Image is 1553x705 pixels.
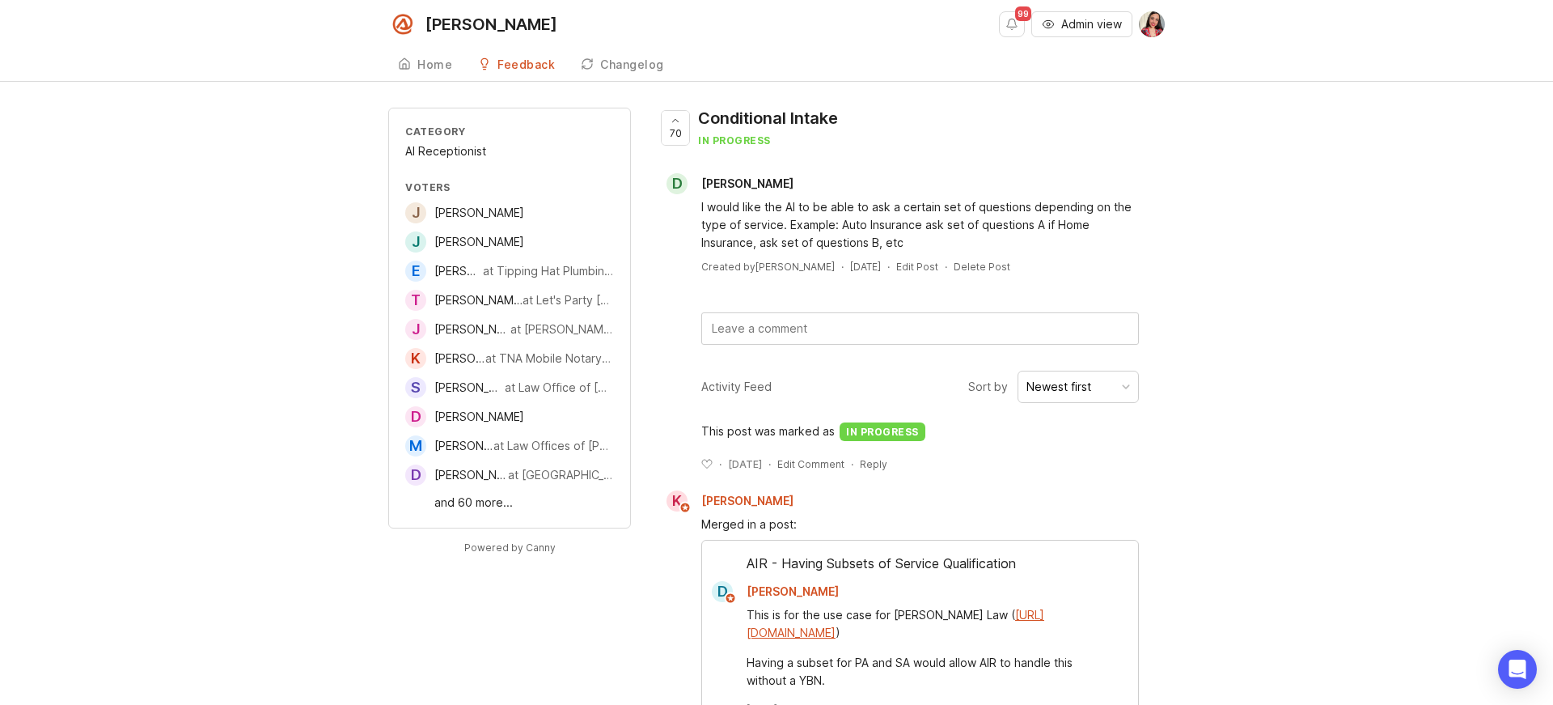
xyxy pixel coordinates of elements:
span: [PERSON_NAME] [701,494,793,508]
span: [PERSON_NAME] [434,468,524,482]
div: in progress [698,134,838,147]
img: member badge [725,592,737,605]
button: Admin view [1031,11,1132,37]
a: T[PERSON_NAME] [PERSON_NAME]at Let's Party [GEOGRAPHIC_DATA] [405,290,614,311]
div: T [405,290,426,311]
div: Voters [405,180,614,194]
div: Changelog [600,59,664,70]
div: at [GEOGRAPHIC_DATA] [508,466,614,484]
span: [PERSON_NAME] [PERSON_NAME] [434,293,617,307]
span: [PERSON_NAME] [434,322,524,336]
span: Sort by [968,378,1008,396]
a: Changelog [571,49,674,82]
a: D[PERSON_NAME] [405,406,524,427]
span: [PERSON_NAME] [701,176,793,190]
div: J [405,231,426,253]
div: · [768,457,771,471]
div: Having a subset for PA and SA would allow AIR to handle this without a YBN. [747,654,1112,690]
div: Edit Post [896,260,938,274]
button: 70 [661,110,690,146]
a: M[PERSON_NAME]at Law Offices of [PERSON_NAME] [405,435,614,457]
img: Zuleica Garcia [1139,11,1165,37]
div: at Tipping Hat Plumbing, Heating and Electric [483,262,614,280]
a: D[PERSON_NAME] [657,173,806,194]
div: · [945,260,947,274]
div: · [887,260,890,274]
div: [PERSON_NAME] [425,16,557,32]
span: [PERSON_NAME] [434,439,524,452]
div: Merged in a post: [701,516,1139,533]
span: 99 [1015,6,1031,21]
div: Activity Feed [701,378,772,396]
div: D [666,173,688,194]
a: Home [388,49,462,82]
div: · [719,457,721,471]
a: D[PERSON_NAME]at [GEOGRAPHIC_DATA] [405,465,614,486]
a: J[PERSON_NAME] [405,202,524,223]
div: Home [417,59,452,70]
a: D[PERSON_NAME] [702,581,852,602]
span: [PERSON_NAME] [434,264,524,278]
div: AIR - Having Subsets of Service Qualification [702,554,1138,581]
span: Admin view [1061,16,1122,32]
div: at Law Offices of [PERSON_NAME] [493,437,614,455]
div: K [666,491,688,512]
span: [PERSON_NAME] [434,235,524,248]
div: at Let's Party [GEOGRAPHIC_DATA] [523,291,614,309]
div: K [405,348,426,369]
div: E [405,261,426,282]
img: member badge [679,502,692,514]
span: [PERSON_NAME], Esq [434,380,550,394]
div: Edit Comment [777,457,844,471]
div: Delete Post [954,260,1010,274]
div: at [PERSON_NAME] PC [510,321,614,338]
button: Notifications [999,11,1025,37]
div: Newest first [1026,378,1091,396]
span: [PERSON_NAME] [747,584,839,598]
div: AI Receptionist [405,142,614,160]
div: Open Intercom Messenger [1498,650,1537,689]
div: D [405,465,426,486]
a: K[PERSON_NAME]at TNA Mobile Notary & Apostille Services [405,348,614,369]
a: and 60 more... [434,494,614,512]
div: J [405,319,426,340]
div: · [851,457,853,471]
a: J[PERSON_NAME]at [PERSON_NAME] PC [405,319,614,340]
div: Feedback [497,59,555,70]
div: D [712,581,733,602]
div: Created by [PERSON_NAME] [701,260,835,274]
div: at TNA Mobile Notary & Apostille Services [485,350,614,367]
div: Category [405,125,614,138]
a: Feedback [468,49,565,82]
div: Conditional Intake [698,107,838,130]
a: J[PERSON_NAME] [405,231,524,253]
img: Smith.ai logo [388,10,417,39]
div: in progress [840,423,925,441]
time: [DATE] [728,458,762,470]
div: M [405,435,426,457]
a: Powered by Canny [462,538,558,557]
div: · [841,260,844,274]
div: This is for the use case for [PERSON_NAME] Law ( ) [747,606,1112,642]
div: I would like the AI to be able to ask a certain set of questions depending on the type of service... [701,198,1139,252]
div: at Law Office of [PERSON_NAME] [505,379,614,397]
a: K[PERSON_NAME] [657,491,806,512]
div: J [405,202,426,223]
div: D [405,406,426,427]
span: [PERSON_NAME] [434,351,524,365]
a: [DATE] [850,260,881,274]
div: S [405,377,426,398]
span: [PERSON_NAME] [434,410,524,423]
div: Reply [860,457,887,471]
span: [PERSON_NAME] [434,206,524,219]
span: This post was marked as [701,423,835,441]
span: 70 [670,126,682,140]
a: E[PERSON_NAME]at Tipping Hat Plumbing, Heating and Electric [405,261,614,282]
a: S[PERSON_NAME], Esqat Law Office of [PERSON_NAME] [405,377,614,398]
